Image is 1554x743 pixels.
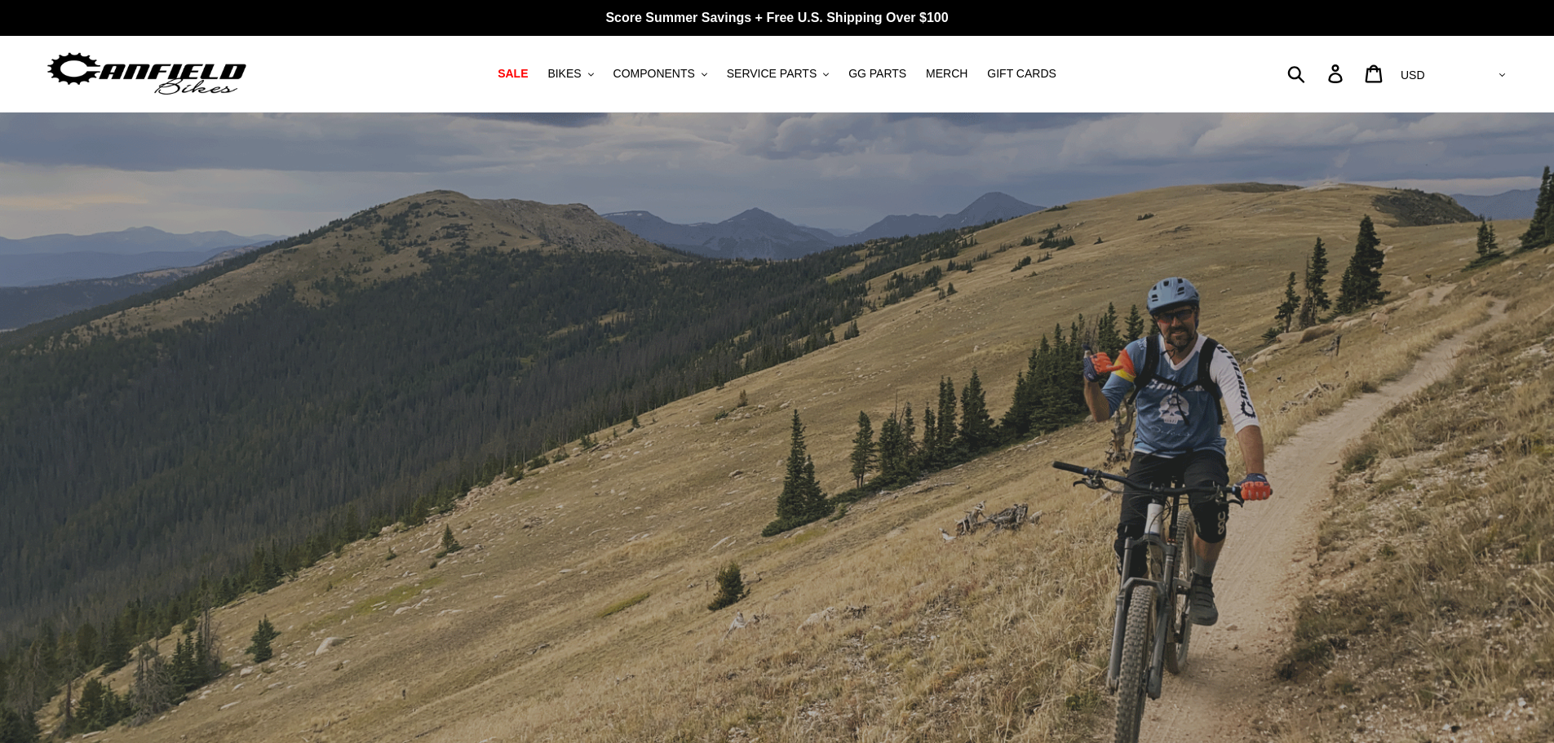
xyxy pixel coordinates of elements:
[926,67,967,81] span: MERCH
[498,67,528,81] span: SALE
[489,63,536,85] a: SALE
[605,63,715,85] button: COMPONENTS
[613,67,695,81] span: COMPONENTS
[840,63,914,85] a: GG PARTS
[848,67,906,81] span: GG PARTS
[1296,55,1338,91] input: Search
[45,48,249,100] img: Canfield Bikes
[727,67,817,81] span: SERVICE PARTS
[547,67,581,81] span: BIKES
[979,63,1065,85] a: GIFT CARDS
[987,67,1056,81] span: GIFT CARDS
[539,63,601,85] button: BIKES
[719,63,837,85] button: SERVICE PARTS
[918,63,976,85] a: MERCH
